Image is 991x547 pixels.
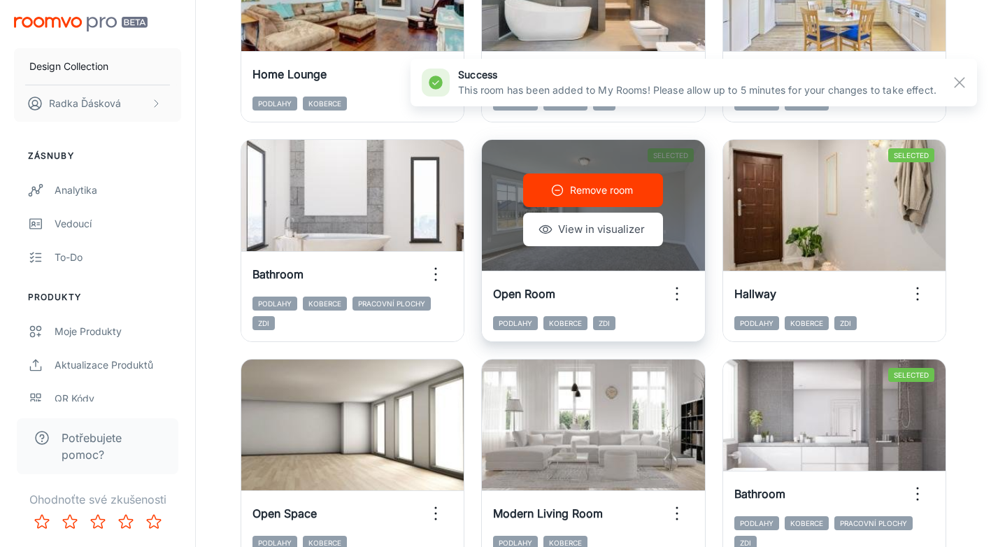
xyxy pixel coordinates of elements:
button: Remove room [523,173,663,207]
div: To-do [55,250,181,265]
h6: Hallway [734,285,776,302]
h6: Home Lounge [252,66,327,83]
button: Rate 1 star [28,508,56,536]
span: Podlahy [252,97,297,111]
div: Moje produkty [55,324,181,339]
button: Design Collection [14,48,181,85]
span: Podlahy [252,297,297,311]
p: Ohodnoťte své zkušenosti [11,491,184,508]
span: Pracovní plochy [834,516,913,530]
span: Koberce [785,316,829,330]
span: Podlahy [734,516,779,530]
span: Koberce [543,316,587,330]
div: QR kódy [55,391,181,406]
button: View in visualizer [523,213,663,246]
span: Koberce [303,297,347,311]
span: Zdi [593,316,615,330]
span: Koberce [303,97,347,111]
div: Aktualizace produktů [55,357,181,373]
button: Rate 5 star [140,508,168,536]
span: Podlahy [493,316,538,330]
p: Radka Ďásková [49,96,121,111]
span: Potřebujete pomoc? [62,429,162,463]
span: Pracovní plochy [352,297,431,311]
h6: Bathroom [252,266,304,283]
h6: Open Room [493,285,555,302]
button: Radka Ďásková [14,85,181,122]
span: Zdi [252,316,275,330]
h6: Open Space [252,505,317,522]
p: Remove room [570,183,633,198]
p: Design Collection [29,59,108,74]
span: Podlahy [734,316,779,330]
span: Selected [888,368,934,382]
button: Rate 2 star [56,508,84,536]
button: Rate 4 star [112,508,140,536]
span: Koberce [785,516,829,530]
h6: success [458,67,936,83]
h6: Modern Living Room [493,505,603,522]
div: Vedoucí [55,216,181,232]
div: Analytika [55,183,181,198]
p: This room has been added to My Rooms! Please allow up to 5 minutes for your changes to take effect. [458,83,936,98]
h6: Bathroom [734,485,785,502]
img: Roomvo PRO Beta [14,17,148,31]
span: Zdi [834,316,857,330]
span: Selected [888,148,934,162]
button: Rate 3 star [84,508,112,536]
